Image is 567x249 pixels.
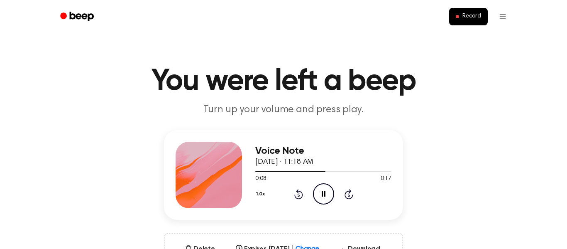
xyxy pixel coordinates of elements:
[71,67,496,96] h1: You were left a beep
[255,158,313,166] span: [DATE] · 11:18 AM
[462,13,481,20] span: Record
[255,175,266,183] span: 0:08
[255,145,391,157] h3: Voice Note
[54,9,101,25] a: Beep
[381,175,391,183] span: 0:17
[255,187,268,201] button: 1.0x
[124,103,443,117] p: Turn up your volume and press play.
[449,8,488,25] button: Record
[493,7,513,27] button: Open menu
